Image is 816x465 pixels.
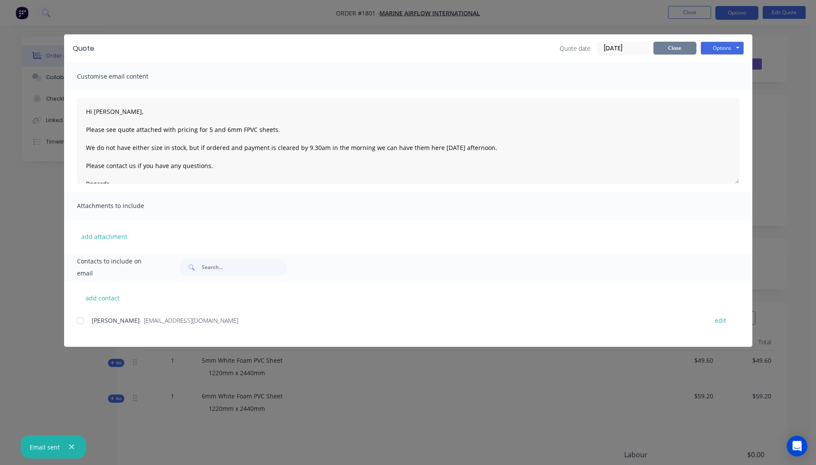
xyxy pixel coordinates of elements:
button: edit [710,315,731,326]
span: [PERSON_NAME] [92,316,140,324]
span: Contacts to include on email [77,255,158,279]
button: add contact [77,291,129,304]
button: add attachment [77,230,132,243]
div: Open Intercom Messenger [787,436,807,456]
textarea: Hi [PERSON_NAME], Please see quote attached with pricing for 5 and 6mm FPVC sheets. We do not hav... [77,98,739,184]
span: - [EMAIL_ADDRESS][DOMAIN_NAME] [140,316,238,324]
span: Attachments to include [77,200,172,212]
span: Customise email content [77,70,172,83]
div: Email sent [30,443,60,452]
button: Close [653,42,696,55]
input: Search... [202,259,287,276]
button: Options [701,42,744,55]
div: Quote [73,43,94,54]
span: Quote date [560,44,591,53]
